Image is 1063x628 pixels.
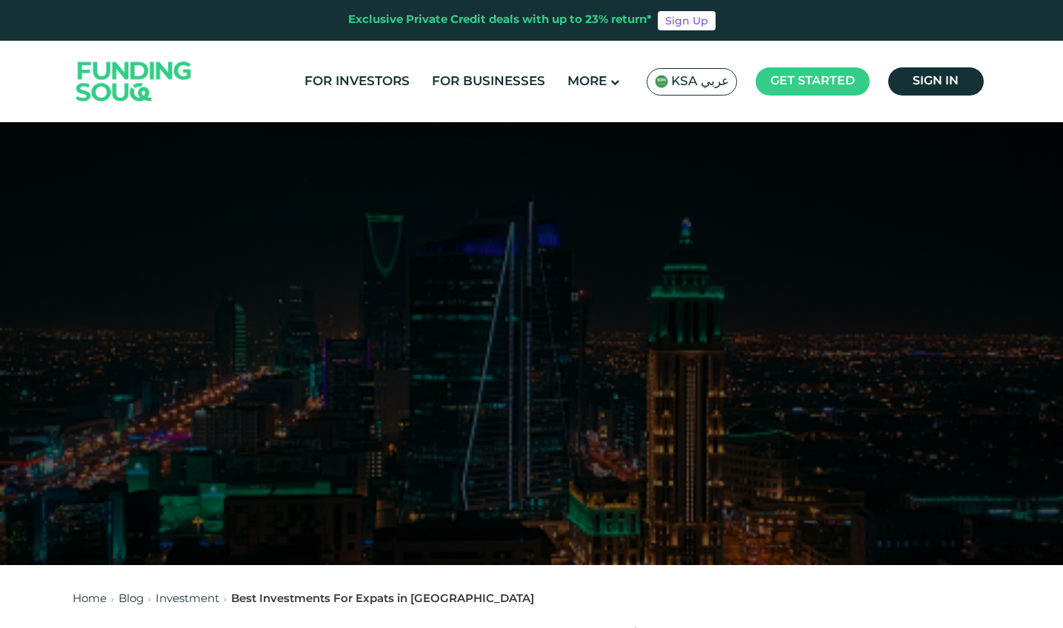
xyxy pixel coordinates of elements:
[73,594,107,604] a: Home
[655,75,668,88] img: SA Flag
[119,594,144,604] a: Blog
[567,76,607,88] span: More
[348,12,652,29] div: Exclusive Private Credit deals with up to 23% return*
[61,44,207,119] img: Logo
[658,11,716,30] a: Sign Up
[770,76,855,87] span: Get started
[913,76,959,87] span: Sign in
[888,67,984,96] a: Sign in
[301,70,413,94] a: For Investors
[231,591,534,608] div: Best Investments For Expats in [GEOGRAPHIC_DATA]
[156,594,219,604] a: Investment
[428,70,549,94] a: For Businesses
[671,73,729,90] span: KSA عربي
